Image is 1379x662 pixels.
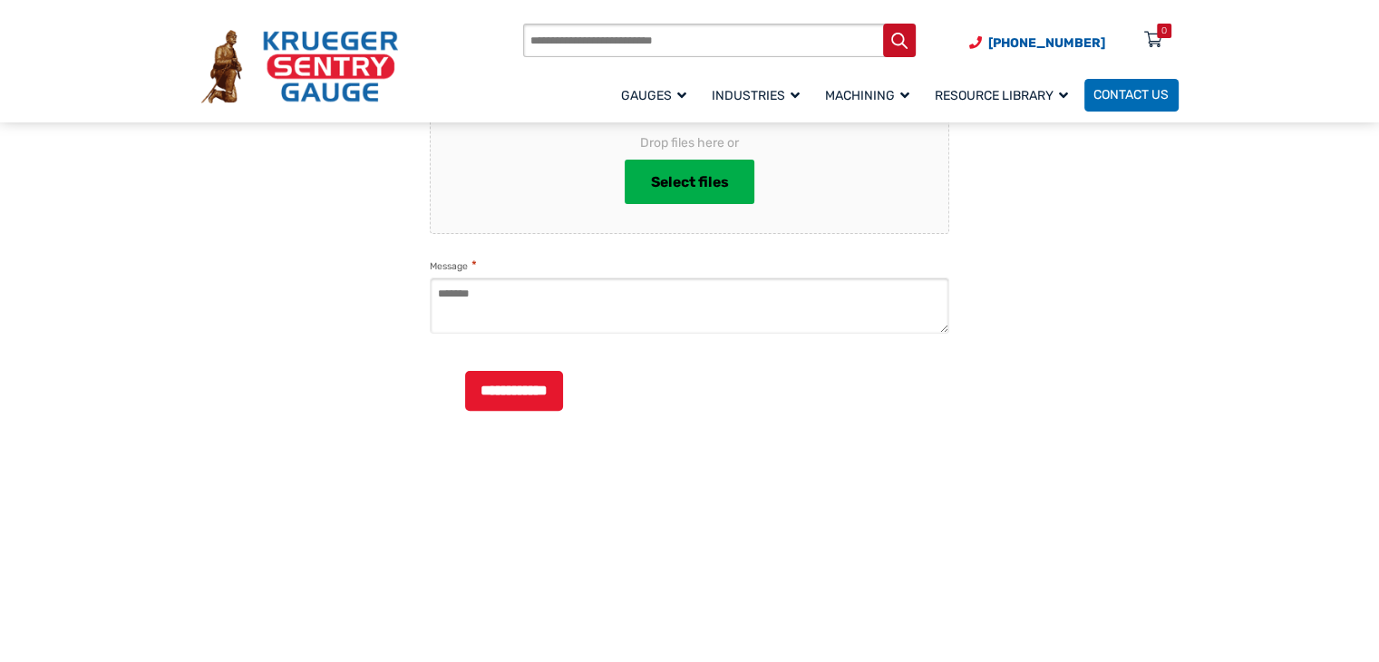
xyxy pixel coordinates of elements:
[1093,88,1169,103] span: Contact Us
[969,34,1105,53] a: Phone Number (920) 434-8860
[612,76,703,113] a: Gauges
[1084,79,1179,112] a: Contact Us
[926,76,1084,113] a: Resource Library
[988,35,1105,51] span: [PHONE_NUMBER]
[460,133,919,152] span: Drop files here or
[703,76,816,113] a: Industries
[201,30,398,102] img: Krueger Sentry Gauge
[1161,24,1167,38] div: 0
[430,258,476,275] label: Message
[712,88,800,103] span: Industries
[621,88,686,103] span: Gauges
[825,88,909,103] span: Machining
[625,160,754,205] button: select files, file
[816,76,926,113] a: Machining
[935,88,1068,103] span: Resource Library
